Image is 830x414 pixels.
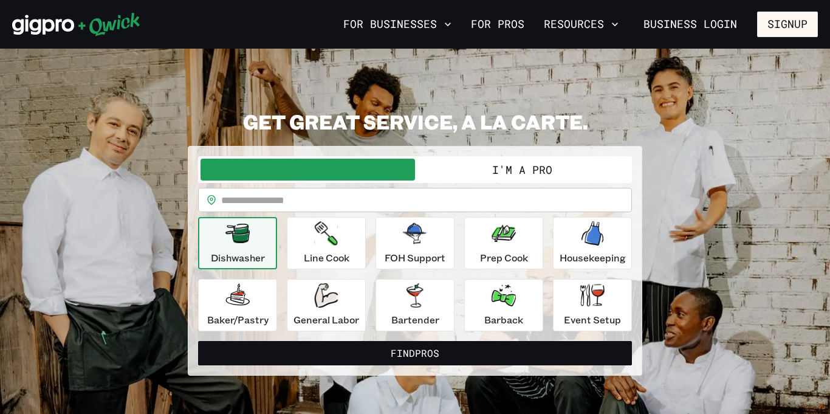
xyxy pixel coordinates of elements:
button: General Labor [287,279,366,331]
button: For Businesses [338,14,456,35]
p: Barback [484,312,523,327]
p: FOH Support [385,250,445,265]
p: Housekeeping [560,250,626,265]
p: Prep Cook [480,250,528,265]
a: Business Login [633,12,747,37]
button: Dishwasher [198,217,277,269]
p: Bartender [391,312,439,327]
a: For Pros [466,14,529,35]
button: Prep Cook [464,217,543,269]
button: FOH Support [376,217,454,269]
p: Event Setup [564,312,621,327]
button: Resources [539,14,623,35]
button: I'm a Pro [415,159,629,181]
p: Line Cook [304,250,349,265]
p: Dishwasher [211,250,265,265]
button: Bartender [376,279,454,331]
button: FindPros [198,341,632,365]
button: Line Cook [287,217,366,269]
button: Signup [757,12,818,37]
button: Event Setup [553,279,632,331]
button: I'm a Business [201,159,415,181]
h2: GET GREAT SERVICE, A LA CARTE. [188,109,642,134]
button: Barback [464,279,543,331]
p: General Labor [293,312,359,327]
button: Housekeeping [553,217,632,269]
button: Baker/Pastry [198,279,277,331]
p: Baker/Pastry [207,312,269,327]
